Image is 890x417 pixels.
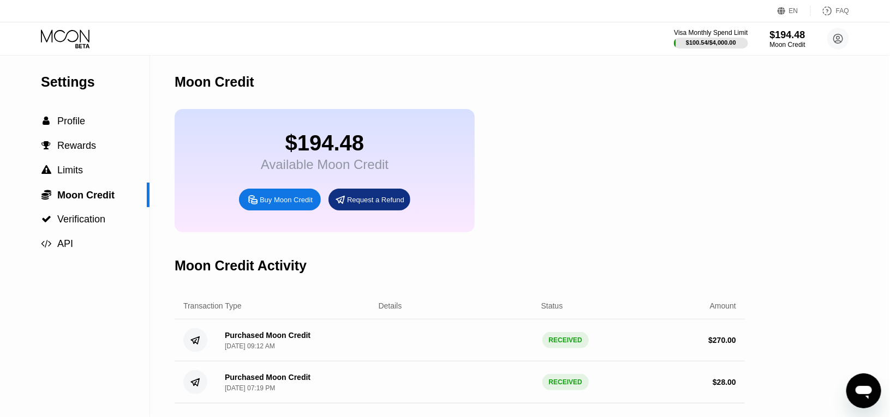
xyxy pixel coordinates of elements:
[41,189,51,200] span: 
[57,190,115,201] span: Moon Credit
[260,195,313,204] div: Buy Moon Credit
[57,238,73,249] span: API
[674,29,748,37] div: Visa Monthly Spend Limit
[57,116,85,126] span: Profile
[328,189,410,210] div: Request a Refund
[713,378,736,386] div: $ 28.00
[674,29,748,49] div: Visa Monthly Spend Limit$100.54/$4,000.00
[261,131,389,155] div: $194.48
[770,41,805,49] div: Moon Credit
[41,141,52,150] div: 
[811,5,849,16] div: FAQ
[42,141,51,150] span: 
[846,373,881,408] iframe: Nút để khởi chạy cửa sổ nhắn tin
[239,189,321,210] div: Buy Moon Credit
[542,332,589,348] div: RECEIVED
[225,331,310,340] div: Purchased Moon Credit
[57,140,96,151] span: Rewards
[770,29,805,49] div: $194.48Moon Credit
[225,342,275,350] div: [DATE] 09:12 AM
[708,336,736,345] div: $ 270.00
[43,116,50,126] span: 
[41,165,51,175] span: 
[379,301,402,310] div: Details
[41,239,52,249] span: 
[778,5,811,16] div: EN
[175,74,254,90] div: Moon Credit
[541,301,563,310] div: Status
[41,165,52,175] div: 
[836,7,849,15] div: FAQ
[225,373,310,382] div: Purchased Moon Credit
[57,214,105,225] span: Verification
[770,29,805,41] div: $194.48
[175,258,307,274] div: Moon Credit Activity
[41,214,51,224] span: 
[225,384,275,392] div: [DATE] 07:19 PM
[789,7,798,15] div: EN
[347,195,404,204] div: Request a Refund
[41,74,150,90] div: Settings
[686,39,736,46] div: $100.54 / $4,000.00
[261,157,389,172] div: Available Moon Credit
[41,116,52,126] div: 
[542,374,589,390] div: RECEIVED
[710,301,736,310] div: Amount
[183,301,242,310] div: Transaction Type
[41,214,52,224] div: 
[57,165,83,176] span: Limits
[41,189,52,200] div: 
